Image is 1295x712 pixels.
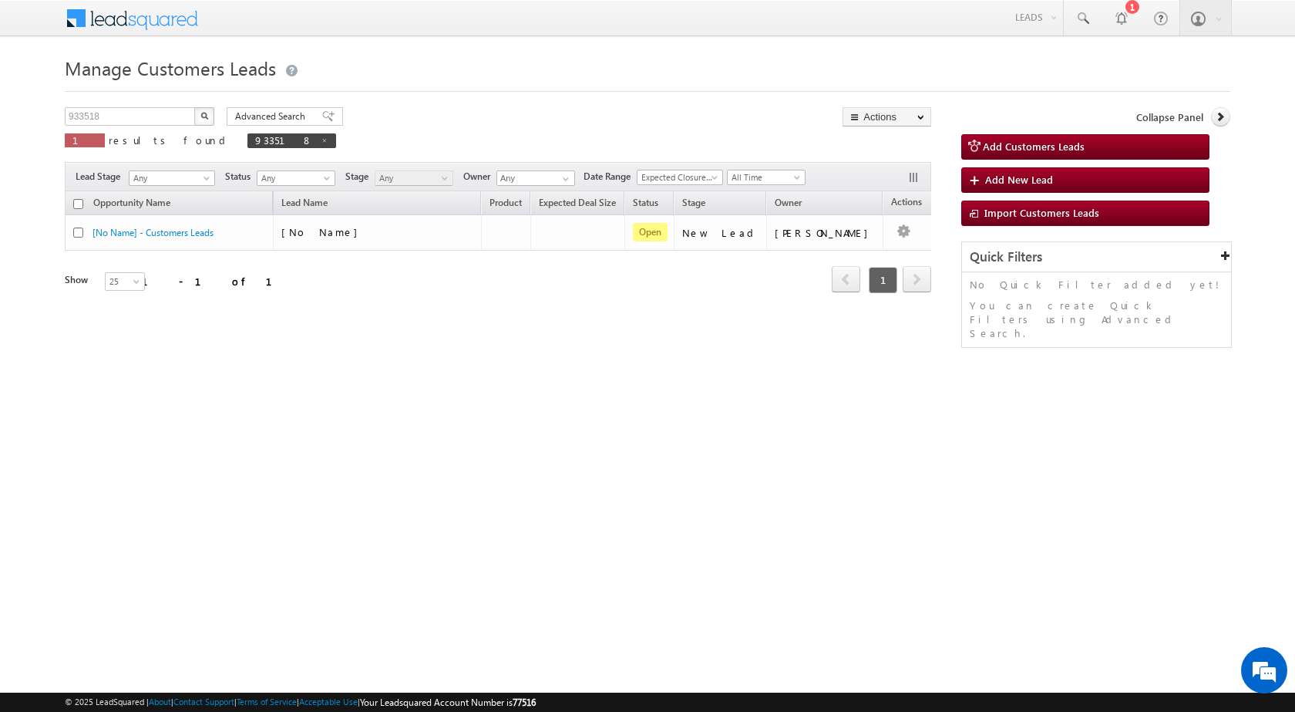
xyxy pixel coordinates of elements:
[225,170,257,184] span: Status
[72,133,97,147] span: 1
[513,697,536,708] span: 77516
[843,107,931,127] button: Actions
[345,170,375,184] span: Stage
[674,194,713,214] a: Stage
[200,112,208,120] img: Search
[235,110,310,123] span: Advanced Search
[775,197,802,208] span: Owner
[496,170,575,186] input: Type to Search
[255,133,313,147] span: 933518
[727,170,806,185] a: All Time
[463,170,496,184] span: Owner
[903,268,931,292] a: next
[257,170,335,186] a: Any
[775,226,876,240] div: [PERSON_NAME]
[637,170,718,184] span: Expected Closure Date
[625,194,666,214] a: Status
[985,173,1053,186] span: Add New Lead
[237,697,297,707] a: Terms of Service
[633,223,668,241] span: Open
[489,197,522,208] span: Product
[149,697,171,707] a: About
[299,697,358,707] a: Acceptable Use
[129,170,215,186] a: Any
[903,266,931,292] span: next
[584,170,637,184] span: Date Range
[983,140,1085,153] span: Add Customers Leads
[76,170,126,184] span: Lead Stage
[832,268,860,292] a: prev
[883,194,930,214] span: Actions
[281,225,365,238] span: [No Name]
[92,227,214,238] a: [No Name] - Customers Leads
[682,226,759,240] div: New Lead
[109,133,231,147] span: results found
[1136,110,1203,124] span: Collapse Panel
[375,171,449,185] span: Any
[86,194,178,214] a: Opportunity Name
[832,266,860,292] span: prev
[129,171,210,185] span: Any
[375,170,453,186] a: Any
[73,199,83,209] input: Check all records
[274,194,335,214] span: Lead Name
[65,695,536,710] span: © 2025 LeadSquared | | | | |
[531,194,624,214] a: Expected Deal Size
[962,242,1231,272] div: Quick Filters
[93,197,170,208] span: Opportunity Name
[869,267,897,293] span: 1
[539,197,616,208] span: Expected Deal Size
[105,272,145,291] a: 25
[65,273,92,287] div: Show
[173,697,234,707] a: Contact Support
[142,272,291,290] div: 1 - 1 of 1
[554,171,573,187] a: Show All Items
[728,170,801,184] span: All Time
[65,56,276,80] span: Manage Customers Leads
[970,278,1223,292] p: No Quick Filter added yet!
[682,197,705,208] span: Stage
[106,275,146,289] span: 25
[970,299,1223,340] p: You can create Quick Filters using Advanced Search.
[637,170,723,185] a: Expected Closure Date
[257,171,331,185] span: Any
[984,206,1099,219] span: Import Customers Leads
[360,697,536,708] span: Your Leadsquared Account Number is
